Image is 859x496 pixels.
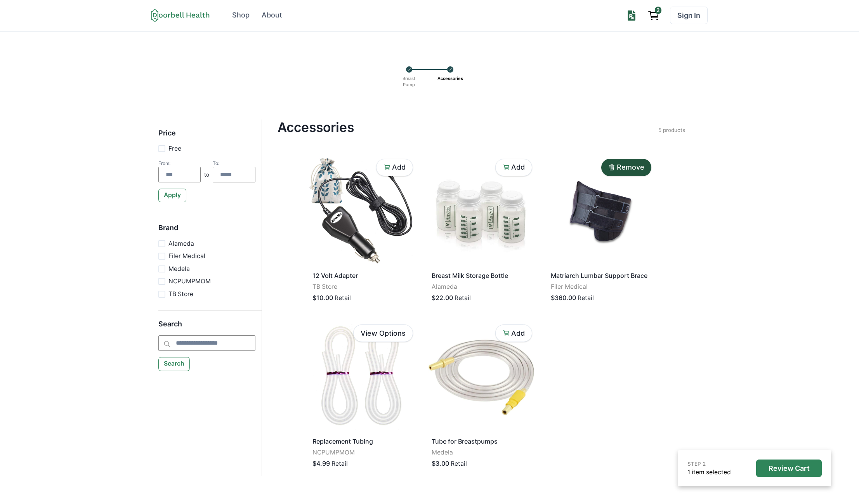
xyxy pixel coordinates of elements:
[158,160,201,166] div: From:
[547,156,654,266] img: zp0fad4xa4iezafu1meeogqmf76v
[309,322,415,432] img: vkpg9gdrulot1riiyl6frf1dps38
[601,159,651,176] button: Remove
[435,73,466,85] p: Accessories
[432,459,449,468] p: $3.00
[495,159,532,176] button: Add
[428,322,534,475] a: Tube for BreastpumpsMedela$3.00Retail
[551,282,650,291] p: Filer Medical
[158,189,187,203] button: Apply
[353,324,413,342] a: View Options
[687,460,731,468] p: STEP 2
[547,156,654,309] a: Matriarch Lumbar Support BraceFiler Medical$360.00Retail
[312,271,412,280] p: 12 Volt Adapter
[432,271,531,280] p: Breast Milk Storage Bottle
[232,10,250,21] div: Shop
[376,159,413,176] button: Add
[158,320,255,335] h5: Search
[432,448,531,457] p: Medela
[428,322,534,432] img: 77b38o6xzg5nqdvmqa26gelkv2qs
[312,459,330,468] p: $4.99
[168,239,194,248] p: Alameda
[511,329,525,338] p: Add
[551,271,650,280] p: Matriarch Lumbar Support Brace
[644,7,663,24] a: View cart
[432,293,453,302] p: $22.00
[312,293,333,302] p: $10.00
[432,437,531,446] p: Tube for Breastpumps
[331,459,348,468] p: Retail
[432,282,531,291] p: Alameda
[227,7,255,24] a: Shop
[392,163,406,172] p: Add
[495,324,532,342] button: Add
[278,120,658,135] h4: Accessories
[670,7,708,24] a: Sign In
[309,156,415,309] a: 12 Volt AdapterTB Store$10.00Retail
[158,357,190,371] button: Search
[204,171,209,182] p: to
[158,129,255,144] h5: Price
[451,459,467,468] p: Retail
[623,7,640,24] button: Upload prescription
[168,277,211,286] p: NCPUMPMOM
[257,7,288,24] a: About
[511,163,525,172] p: Add
[400,73,418,91] p: Breast Pump
[168,251,205,261] p: Filer Medical
[428,156,534,309] a: Breast Milk Storage BottleAlameda$22.00Retail
[658,126,685,134] p: 5 products
[309,156,415,266] img: 7h5mechjwhheoitmvh8nbgo3b2np
[455,293,471,303] p: Retail
[213,160,255,166] div: To:
[312,448,412,457] p: NCPUMPMOM
[578,293,594,303] p: Retail
[309,322,415,475] a: Replacement TubingNCPUMPMOM$4.99Retail
[769,464,810,473] p: Review Cart
[655,7,661,14] span: 2
[756,460,822,477] button: Review Cart
[687,468,731,477] p: 1 item selected
[168,264,190,274] p: Medela
[262,10,282,21] div: About
[168,144,181,153] p: Free
[312,437,412,446] p: Replacement Tubing
[617,163,644,172] p: Remove
[312,282,412,291] p: TB Store
[158,224,255,239] h5: Brand
[335,293,351,303] p: Retail
[428,156,534,266] img: c5oycnsfiqqizy7cf280t5tb4bbh
[168,290,193,299] p: TB Store
[551,293,576,302] p: $360.00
